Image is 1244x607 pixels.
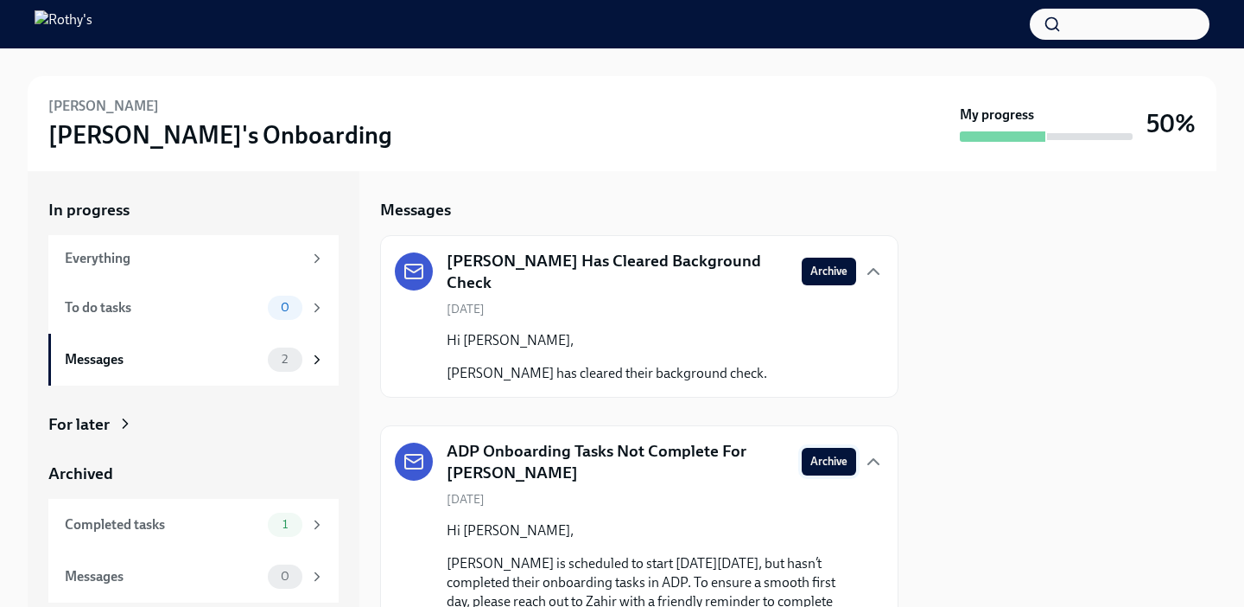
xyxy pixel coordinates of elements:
[447,491,485,508] span: [DATE]
[48,282,339,334] a: To do tasks0
[447,364,767,383] p: [PERSON_NAME] has cleared their background check.
[65,515,261,534] div: Completed tasks
[65,350,261,369] div: Messages
[48,413,339,436] a: For later
[271,353,298,366] span: 2
[65,567,261,586] div: Messages
[447,301,485,317] span: [DATE]
[272,518,298,531] span: 1
[48,463,339,485] a: Archived
[802,448,856,476] button: Archive
[270,570,300,583] span: 0
[48,235,339,282] a: Everything
[48,119,392,150] h3: [PERSON_NAME]'s Onboarding
[48,413,110,436] div: For later
[270,301,300,314] span: 0
[802,258,856,285] button: Archive
[48,499,339,551] a: Completed tasks1
[65,298,261,317] div: To do tasks
[65,249,302,268] div: Everything
[447,250,788,294] h5: [PERSON_NAME] Has Cleared Background Check
[960,105,1034,125] strong: My progress
[48,551,339,603] a: Messages0
[48,334,339,386] a: Messages2
[810,263,847,280] span: Archive
[447,521,856,540] p: Hi [PERSON_NAME],
[48,199,339,221] a: In progress
[48,97,159,116] h6: [PERSON_NAME]
[1146,108,1196,139] h3: 50%
[447,440,788,484] h5: ADP Onboarding Tasks Not Complete For [PERSON_NAME]
[810,453,847,470] span: Archive
[35,10,92,38] img: Rothy's
[447,331,767,350] p: Hi [PERSON_NAME],
[380,199,451,221] h5: Messages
